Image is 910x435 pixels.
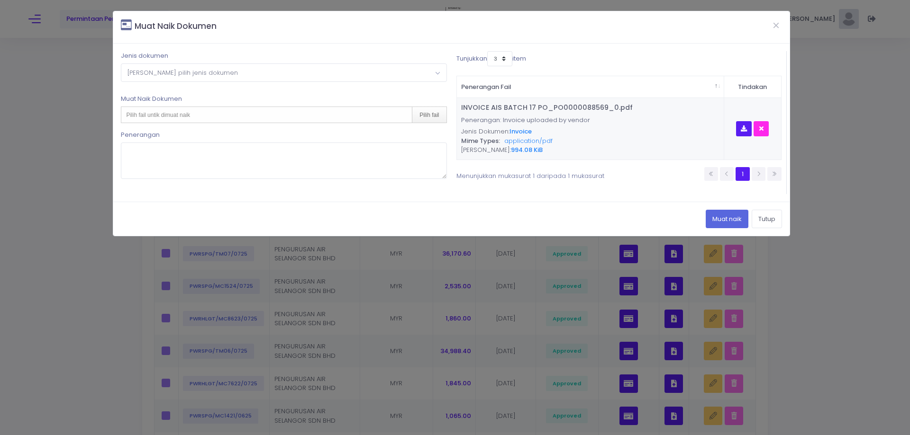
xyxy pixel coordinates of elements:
span: Pilih fail untik dimuat naik [126,112,190,118]
span: [PERSON_NAME] pilih jenis dokumen [127,68,238,77]
label: Jenis dokumen [121,51,168,61]
p: Penerangan: Invoice uploaded by vendor [461,113,633,127]
span: Mime Types: [461,136,500,145]
span: [PERSON_NAME]: [461,145,511,154]
button: Close [764,13,788,37]
button: Tutup [752,210,782,228]
span: 994.08 KiB [511,145,543,154]
label: Penerangan [121,130,160,140]
small: Muat Naik Dokumen [135,20,217,32]
button: Muat naik [706,210,748,228]
a: INVOICE AIS BATCH 17 PO_PO0000088569_0.pdf [461,103,633,112]
label: Tunjukkan item [456,51,526,66]
select: Tunjukkanitem [487,51,512,66]
span: Jenis Dokumen: [461,127,510,136]
span: Invoice [510,127,532,136]
span: application/pdf [504,136,553,145]
button: Padam [754,121,769,137]
label: Muat Naik Dokumen [121,94,182,104]
div: Menunjukkan mukasurat 1 daripada 1 mukasurat [456,166,586,181]
th: Penerangan Fail : activate to sort column descending [457,76,725,98]
th: Tindakan : activate to sort column ascending [724,76,781,98]
a: 1 [736,167,749,181]
div: Pilih fail [412,107,446,123]
button: Muat turun [736,121,752,137]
